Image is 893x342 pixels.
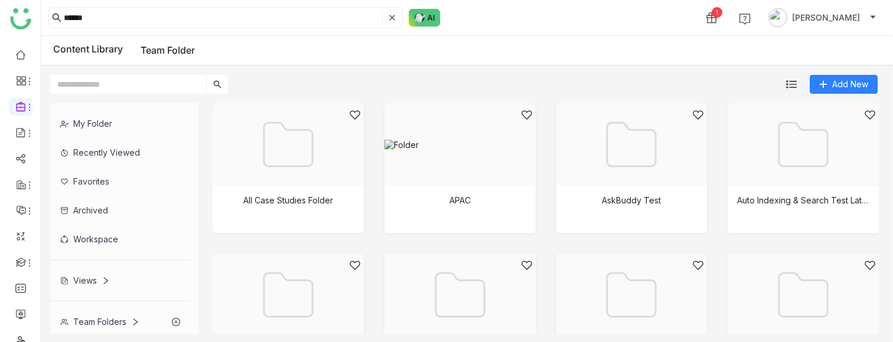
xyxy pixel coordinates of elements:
[60,317,139,327] div: Team Folders
[449,195,471,205] div: APAC
[768,8,787,27] img: avatar
[810,75,878,94] button: Add New
[51,196,190,225] div: Archived
[712,7,722,18] div: 1
[774,265,833,324] img: Folder
[602,115,661,174] img: Folder
[53,43,195,58] div: Content Library
[51,167,190,196] div: Favorites
[774,115,833,174] img: Folder
[832,78,868,91] span: Add New
[739,13,751,25] img: help.svg
[259,115,318,174] img: Folder
[51,225,190,254] div: Workspace
[737,195,869,205] div: Auto Indexing & Search Test Latest
[259,265,318,324] img: Folder
[10,8,31,29] img: logo
[602,195,661,205] div: AskBuddy Test
[51,138,190,167] div: Recently Viewed
[602,265,661,324] img: Folder
[243,195,333,205] div: All Case Studies Folder
[431,265,490,324] img: Folder
[792,11,860,24] span: [PERSON_NAME]
[60,275,110,285] div: Views
[384,140,536,150] img: Folder
[51,109,190,138] div: My Folder
[786,79,797,90] img: list.svg
[409,9,441,27] img: ask-buddy-normal.svg
[766,8,879,27] button: [PERSON_NAME]
[141,44,195,56] a: Team Folder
